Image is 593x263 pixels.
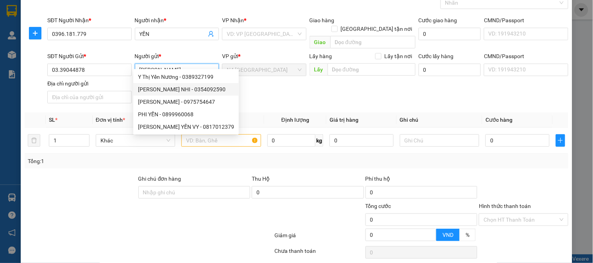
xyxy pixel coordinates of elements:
input: Ghi chú đơn hàng [138,186,251,199]
span: N4 Bình Phước [227,64,301,76]
span: Lấy [310,63,328,76]
span: Giao [310,36,330,48]
input: Ghi Chú [400,134,479,147]
input: 0 [330,134,394,147]
span: % [466,232,469,238]
button: plus [29,27,41,39]
span: plus [556,137,565,144]
div: Tổng: 1 [28,157,229,165]
span: Lấy tận nơi [382,52,416,60]
input: VD: Bàn, Ghế [181,134,261,147]
span: Lấy hàng [310,53,332,59]
span: Định lượng [281,117,309,123]
div: Địa chỉ người gửi [47,79,131,88]
span: Cước hàng [486,117,512,123]
span: SL [49,117,55,123]
th: Ghi chú [397,112,482,128]
label: Cước lấy hàng [419,53,454,59]
div: Người gửi [135,52,219,60]
div: Nguyễn Thị Yến Thanh - 0975754647 [133,96,239,108]
span: [GEOGRAPHIC_DATA] tận nơi [338,25,416,33]
span: user-add [208,31,214,37]
div: Phí thu hộ [365,174,478,186]
div: LÊ THỊ YẾN VY - 0817012379 [133,121,239,133]
button: plus [556,134,565,147]
div: VP gửi [222,52,306,60]
div: Giảm giá [274,231,364,245]
label: Cước giao hàng [419,17,457,23]
span: Giá trị hàng [330,117,358,123]
div: PHI YẾN - 0899960068 [133,108,239,121]
div: Y Thị Yến Nương - 0389327199 [133,71,239,83]
label: Ghi chú đơn hàng [138,176,181,182]
span: VP Nhận [222,17,244,23]
span: Giao hàng [310,17,335,23]
label: Hình thức thanh toán [479,203,531,209]
div: CMND/Passport [484,52,568,60]
div: SĐT Người Nhận [47,16,131,25]
span: Đơn vị tính [96,117,125,123]
input: Cước giao hàng [419,28,481,40]
span: kg [315,134,323,147]
div: Y Thị Yến Nương - 0389327199 [138,73,234,81]
input: Cước lấy hàng [419,64,481,76]
span: Thu Hộ [252,176,270,182]
div: [PERSON_NAME] NHI - 0354092590 [138,85,234,94]
div: PHI YẾN - 0899960068 [138,110,234,119]
div: CMND/Passport [484,16,568,25]
input: Dọc đường [328,63,416,76]
div: [PERSON_NAME] - 0975754647 [138,98,234,106]
span: Tổng cước [365,203,391,209]
button: delete [28,134,40,147]
span: plus [29,30,41,36]
div: [PERSON_NAME] YẾN VY - 0817012379 [138,123,234,131]
input: Dọc đường [330,36,416,48]
span: VND [443,232,453,238]
input: Địa chỉ của người gửi [47,91,131,103]
div: Người nhận [135,16,219,25]
div: Chưa thanh toán [274,247,364,260]
div: TRẦN NGUYỄN YẾN NHI - 0354092590 [133,83,239,96]
span: Khác [100,135,170,146]
div: SĐT Người Gửi [47,52,131,60]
